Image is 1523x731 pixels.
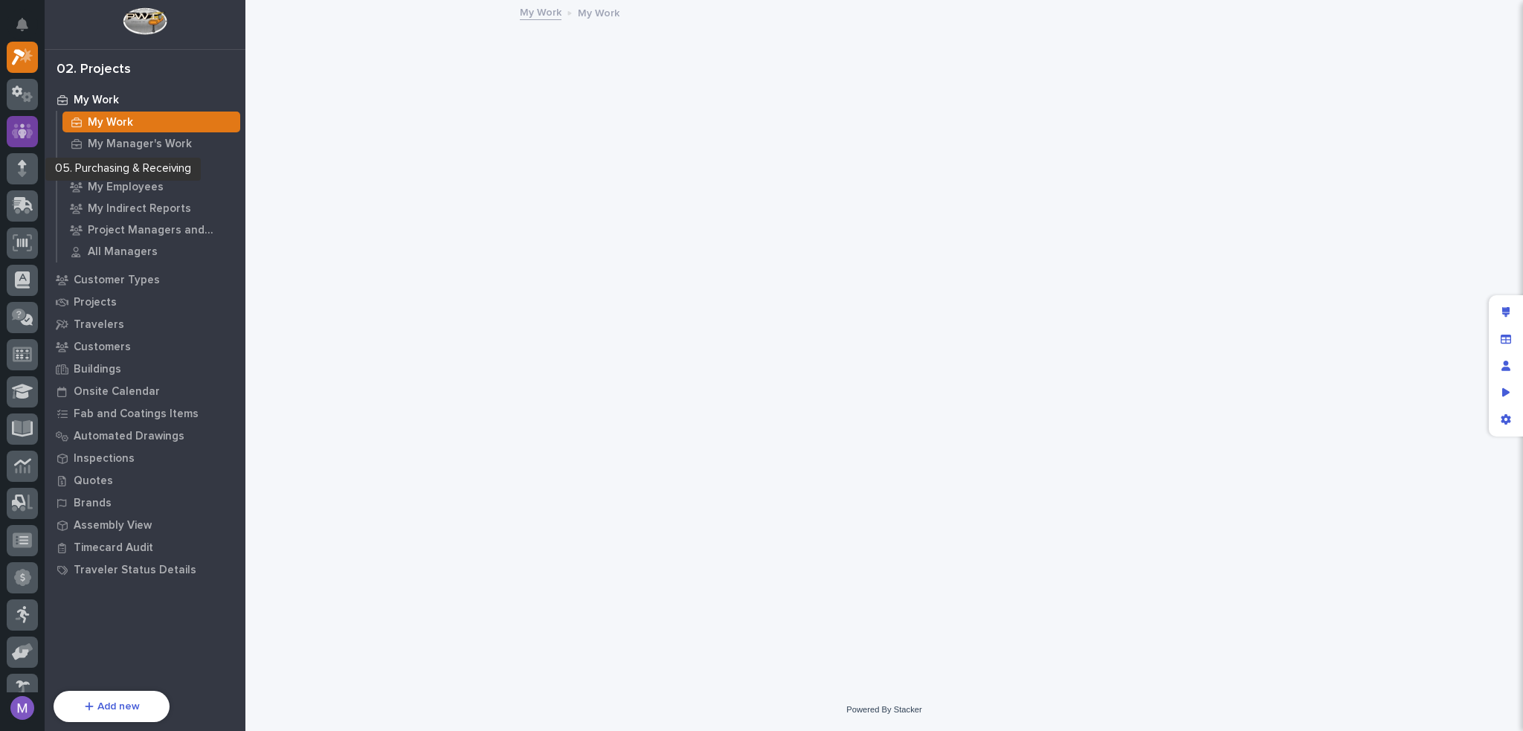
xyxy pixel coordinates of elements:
[88,181,164,194] p: My Employees
[45,447,245,469] a: Inspections
[1342,473,1417,485] a: Powered byPylon
[45,358,245,380] a: Buildings
[57,62,131,78] div: 02. Projects
[57,198,245,219] a: My Indirect Reports
[54,691,170,722] button: Add new
[45,402,245,425] a: Fab and Coatings Items
[846,705,921,714] a: Powered By Stacker
[57,176,245,197] a: My Employees
[1493,352,1519,379] div: Manage users
[88,224,234,237] p: Project Managers and Engineers
[57,219,245,240] a: Project Managers and Engineers
[45,536,245,558] a: Timecard Audit
[74,519,152,532] p: Assembly View
[74,318,124,332] p: Travelers
[74,274,160,287] p: Customer Types
[578,4,619,20] p: My Work
[74,94,119,107] p: My Work
[88,202,191,216] p: My Indirect Reports
[74,497,112,510] p: Brands
[1493,326,1519,352] div: Manage fields and data
[45,425,245,447] a: Automated Drawings
[88,159,157,173] p: All Engineers
[57,155,245,175] a: All Engineers
[45,492,245,514] a: Brands
[88,138,192,151] p: My Manager's Work
[74,474,113,488] p: Quotes
[45,380,245,402] a: Onsite Calendar
[1493,406,1519,433] div: App settings
[74,296,117,309] p: Projects
[57,112,245,132] a: My Work
[45,313,245,335] a: Travelers
[45,469,245,492] a: Quotes
[45,514,245,536] a: Assembly View
[88,245,158,259] p: All Managers
[57,133,245,154] a: My Manager's Work
[1385,474,1417,485] span: Pylon
[7,692,38,724] button: users-avatar
[88,116,133,129] p: My Work
[45,335,245,358] a: Customers
[520,3,561,20] a: My Work
[123,7,167,35] img: Workspace Logo
[45,558,245,581] a: Traveler Status Details
[1493,379,1519,406] div: Preview as
[74,452,135,466] p: Inspections
[45,88,245,111] a: My Work
[74,341,131,354] p: Customers
[74,430,184,443] p: Automated Drawings
[7,9,38,40] button: Notifications
[74,408,199,421] p: Fab and Coatings Items
[74,541,153,555] p: Timecard Audit
[57,241,245,262] a: All Managers
[45,268,245,291] a: Customer Types
[19,18,38,42] div: Notifications
[45,291,245,313] a: Projects
[74,564,196,577] p: Traveler Status Details
[74,385,160,399] p: Onsite Calendar
[74,363,121,376] p: Buildings
[1493,299,1519,326] div: Edit layout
